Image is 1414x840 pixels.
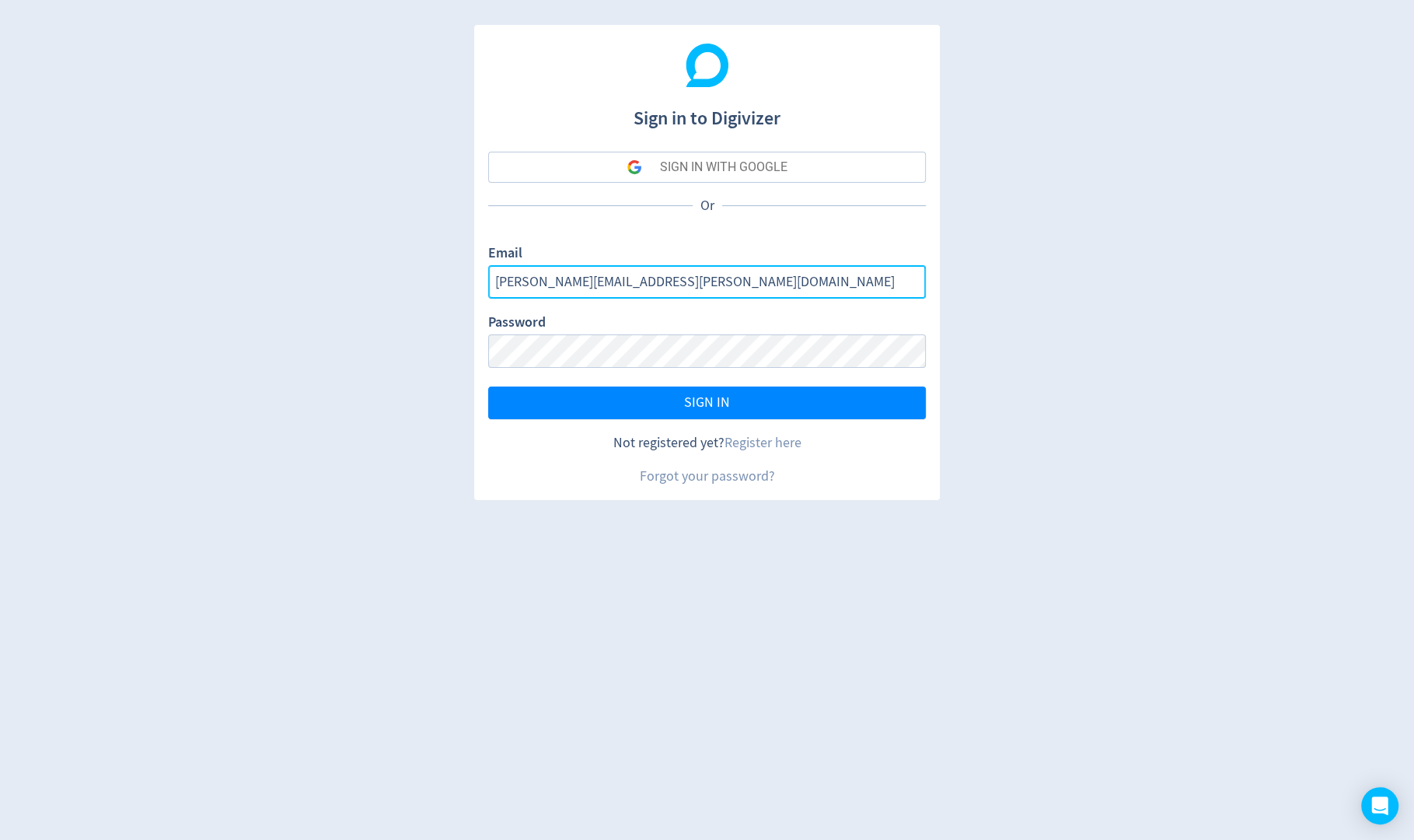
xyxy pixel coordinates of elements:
div: Not registered yet? [488,433,926,453]
p: Or [693,196,722,215]
span: SIGN IN [684,396,730,410]
a: Register here [724,434,801,452]
label: Email [488,243,522,265]
div: Open Intercom Messenger [1361,787,1398,824]
button: SIGN IN [488,387,926,419]
label: Password [488,313,546,334]
button: SIGN IN WITH GOOGLE [488,152,926,183]
a: Forgot your password? [640,467,775,485]
div: SIGN IN WITH GOOGLE [660,152,787,183]
img: Digivizer Logo [686,44,729,87]
h1: Sign in to Digivizer [488,92,926,132]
